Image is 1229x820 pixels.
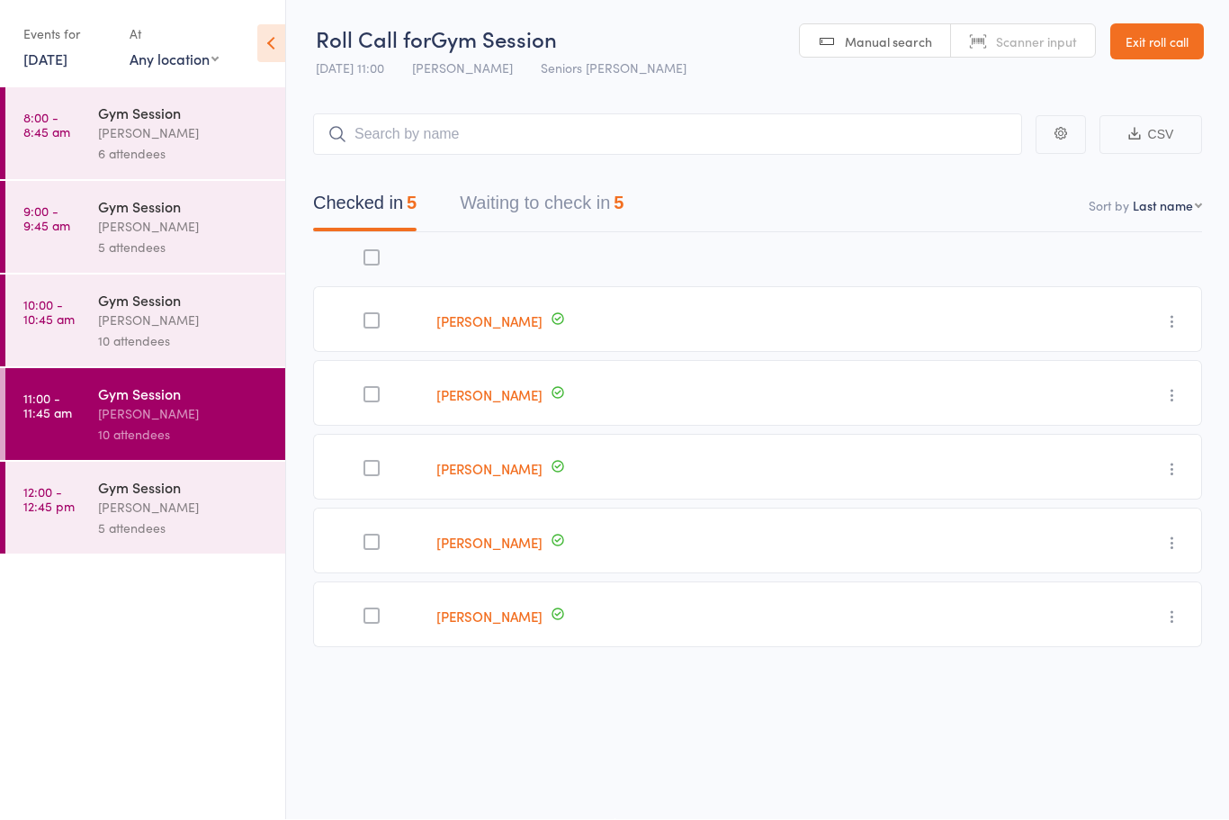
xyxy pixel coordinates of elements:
[98,217,270,238] div: [PERSON_NAME]
[130,50,219,69] div: Any location
[98,311,270,331] div: [PERSON_NAME]
[98,404,270,425] div: [PERSON_NAME]
[23,298,75,327] time: 10:00 - 10:45 am
[98,104,270,123] div: Gym Session
[845,33,932,51] span: Manual search
[98,425,270,446] div: 10 attendees
[98,291,270,311] div: Gym Session
[436,312,543,331] a: [PERSON_NAME]
[23,20,112,50] div: Events for
[98,144,270,165] div: 6 attendees
[5,182,285,274] a: 9:00 -9:45 amGym Session[PERSON_NAME]5 attendees
[614,194,623,213] div: 5
[1099,116,1202,155] button: CSV
[23,392,72,420] time: 11:00 - 11:45 am
[98,331,270,352] div: 10 attendees
[98,238,270,258] div: 5 attendees
[23,204,70,233] time: 9:00 - 9:45 am
[412,59,513,77] span: [PERSON_NAME]
[98,478,270,498] div: Gym Session
[1133,197,1193,215] div: Last name
[316,24,431,54] span: Roll Call for
[1110,24,1204,60] a: Exit roll call
[5,463,285,554] a: 12:00 -12:45 pmGym Session[PERSON_NAME]5 attendees
[436,534,543,553] a: [PERSON_NAME]
[996,33,1077,51] span: Scanner input
[98,518,270,539] div: 5 attendees
[1089,197,1129,215] label: Sort by
[98,197,270,217] div: Gym Session
[98,123,270,144] div: [PERSON_NAME]
[316,59,384,77] span: [DATE] 11:00
[5,88,285,180] a: 8:00 -8:45 amGym Session[PERSON_NAME]6 attendees
[313,185,417,232] button: Checked in5
[541,59,686,77] span: Seniors [PERSON_NAME]
[5,369,285,461] a: 11:00 -11:45 amGym Session[PERSON_NAME]10 attendees
[5,275,285,367] a: 10:00 -10:45 amGym Session[PERSON_NAME]10 attendees
[436,608,543,626] a: [PERSON_NAME]
[407,194,417,213] div: 5
[98,498,270,518] div: [PERSON_NAME]
[436,386,543,405] a: [PERSON_NAME]
[436,460,543,479] a: [PERSON_NAME]
[130,20,219,50] div: At
[98,384,270,404] div: Gym Session
[23,111,70,140] time: 8:00 - 8:45 am
[313,114,1022,156] input: Search by name
[23,485,75,514] time: 12:00 - 12:45 pm
[23,50,67,69] a: [DATE]
[431,24,557,54] span: Gym Session
[460,185,623,232] button: Waiting to check in5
